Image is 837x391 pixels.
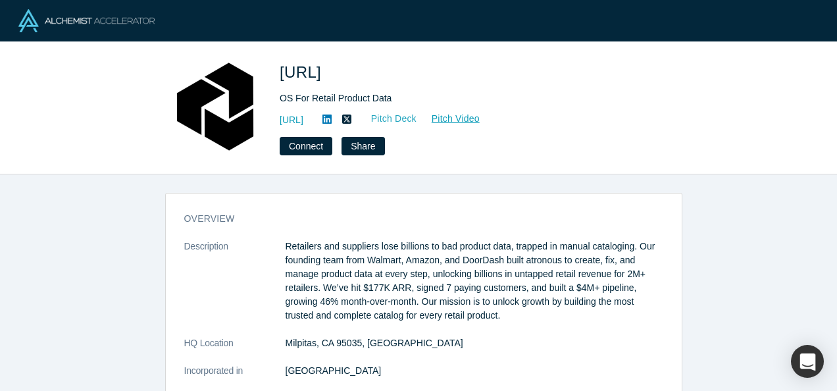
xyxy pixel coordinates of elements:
dd: [GEOGRAPHIC_DATA] [286,364,663,378]
dt: HQ Location [184,336,286,364]
button: Connect [280,137,332,155]
a: Pitch Video [417,111,480,126]
span: [URL] [280,63,326,81]
a: Pitch Deck [357,111,417,126]
dt: Description [184,240,286,336]
img: Alchemist Logo [18,9,155,32]
dd: Milpitas, CA 95035, [GEOGRAPHIC_DATA] [286,336,663,350]
button: Share [342,137,384,155]
img: Atronous.ai's Logo [169,61,261,153]
h3: overview [184,212,645,226]
div: OS For Retail Product Data [280,91,648,105]
a: [URL] [280,113,303,127]
p: Retailers and suppliers lose billions to bad product data, trapped in manual cataloging. Our foun... [286,240,663,323]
